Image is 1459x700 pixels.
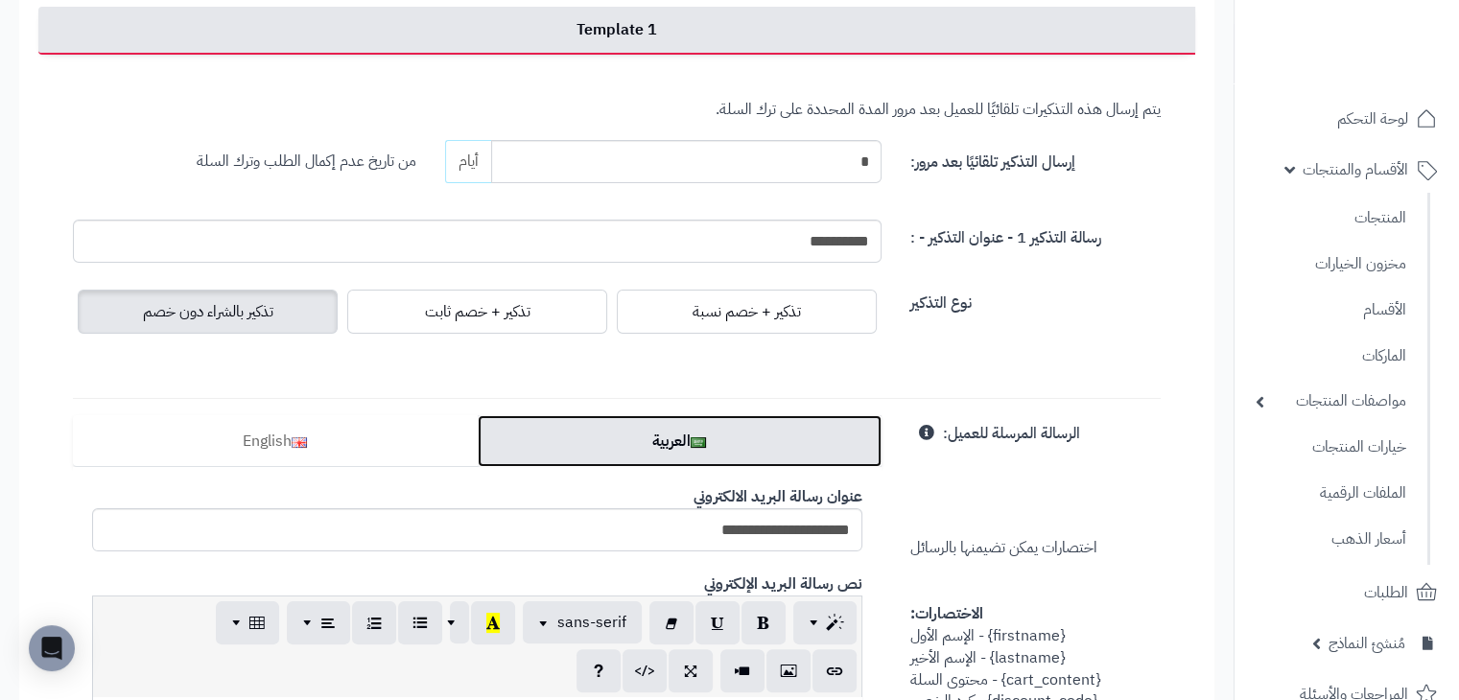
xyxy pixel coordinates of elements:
a: الملفات الرقمية [1246,473,1416,514]
span: تذكير + خصم نسبة [693,300,801,323]
a: مواصفات المنتجات [1246,381,1416,422]
b: نص رسالة البريد الإلكتروني [704,572,862,595]
span: مُنشئ النماذج [1329,630,1405,657]
a: خيارات المنتجات [1246,427,1416,468]
small: يتم إرسال هذه التذكيرات تلقائيًا للعميل بعد مرور المدة المحددة على ترك السلة. [716,98,1161,121]
a: العربية [478,415,882,467]
span: تذكير بالشراء دون خصم [143,300,273,323]
a: مخزون الخيارات [1246,244,1416,285]
img: en-gb.png [292,437,307,448]
span: الطلبات [1364,579,1408,606]
span: من تاريخ عدم إكمال الطلب وترك السلة [197,150,416,173]
a: English [73,415,478,467]
span: sans-serif [557,611,626,634]
div: Open Intercom Messenger [29,625,75,671]
button: sans-serif [523,601,642,643]
span: أيام [445,140,491,183]
a: لوحة التحكم [1246,96,1447,142]
b: عنوان رسالة البريد الالكتروني [694,485,862,508]
a: أسعار الذهب [1246,519,1416,560]
a: المنتجات [1246,198,1416,239]
label: رسالة التذكير 1 - عنوان التذكير - : [910,220,1101,249]
a: الطلبات [1246,570,1447,616]
img: ar.png [691,437,706,448]
a: الأقسام [1246,290,1416,331]
strong: الاختصارات: [910,602,983,625]
span: لوحة التحكم [1337,105,1408,132]
label: إرسال التذكير تلقائيًا بعد مرور: [910,144,1075,174]
a: Template 1 [38,7,1195,55]
label: الرسالة المرسلة للعميل: [943,415,1080,445]
span: تذكير + خصم ثابت [425,300,530,323]
a: الماركات [1246,336,1416,377]
span: الأقسام والمنتجات [1303,156,1408,183]
label: نوع التذكير [910,285,972,315]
